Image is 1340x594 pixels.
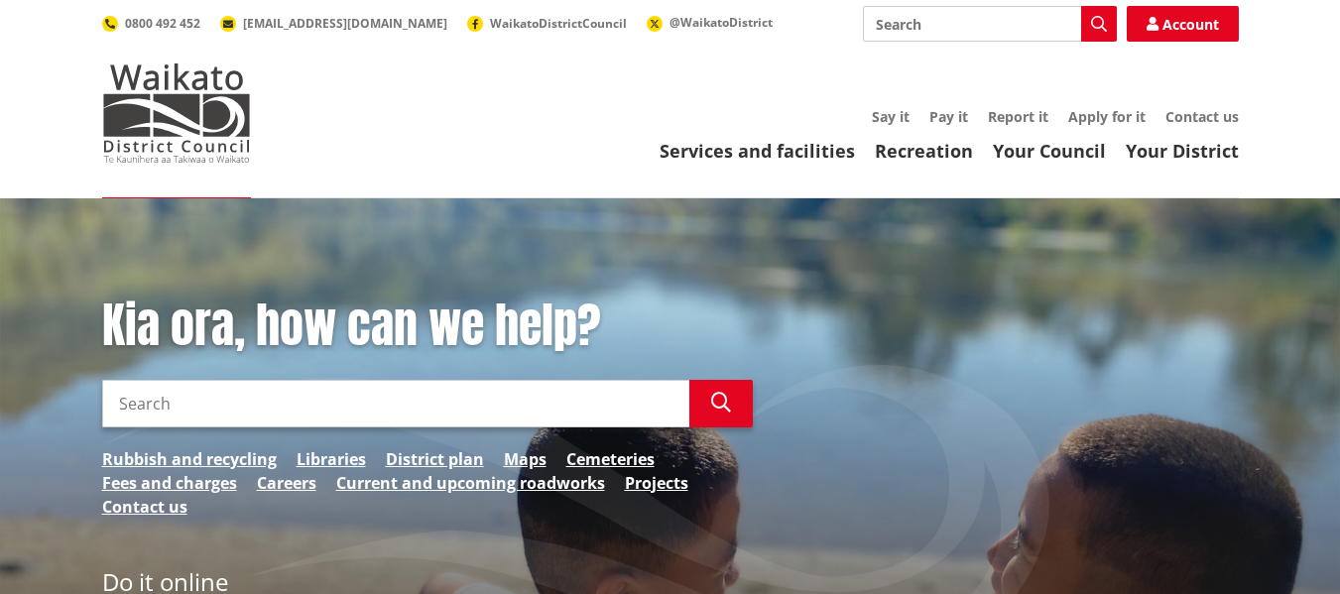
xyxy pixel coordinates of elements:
[467,15,627,32] a: WaikatoDistrictCouncil
[102,15,200,32] a: 0800 492 452
[1165,107,1239,126] a: Contact us
[929,107,968,126] a: Pay it
[102,297,753,355] h1: Kia ora, how can we help?
[566,447,655,471] a: Cemeteries
[220,15,447,32] a: [EMAIL_ADDRESS][DOMAIN_NAME]
[102,380,689,427] input: Search input
[872,107,910,126] a: Say it
[660,139,855,163] a: Services and facilities
[102,447,277,471] a: Rubbish and recycling
[1126,139,1239,163] a: Your District
[125,15,200,32] span: 0800 492 452
[647,14,773,31] a: @WaikatoDistrict
[1068,107,1146,126] a: Apply for it
[863,6,1117,42] input: Search input
[257,471,316,495] a: Careers
[1127,6,1239,42] a: Account
[988,107,1048,126] a: Report it
[336,471,605,495] a: Current and upcoming roadworks
[625,471,688,495] a: Projects
[490,15,627,32] span: WaikatoDistrictCouncil
[102,495,187,519] a: Contact us
[993,139,1106,163] a: Your Council
[297,447,366,471] a: Libraries
[102,63,251,163] img: Waikato District Council - Te Kaunihera aa Takiwaa o Waikato
[670,14,773,31] span: @WaikatoDistrict
[504,447,547,471] a: Maps
[102,471,237,495] a: Fees and charges
[243,15,447,32] span: [EMAIL_ADDRESS][DOMAIN_NAME]
[875,139,973,163] a: Recreation
[386,447,484,471] a: District plan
